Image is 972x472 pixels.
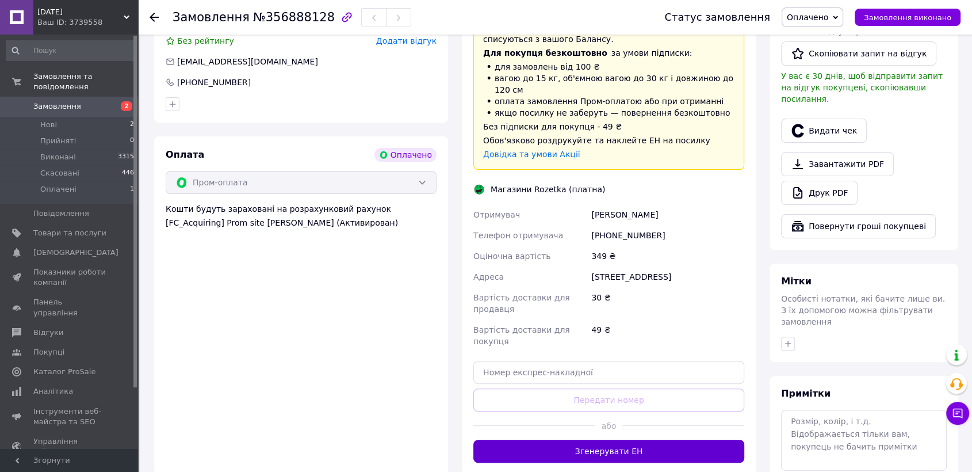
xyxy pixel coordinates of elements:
div: Статус замовлення [664,12,770,23]
a: Довідка та умови Акції [483,150,580,159]
span: №356888128 [253,10,335,24]
button: Замовлення виконано [855,9,960,26]
input: Номер експрес-накладної [473,361,744,384]
li: вагою до 15 кг, об'ємною вагою до 30 кг і довжиною до 120 см [483,73,734,96]
span: Оплата [166,149,204,160]
div: 49 ₴ [589,319,747,352]
div: Оплачено [374,148,437,162]
li: для замовлень від 100 ₴ [483,61,734,73]
span: Прийняті [40,136,76,146]
span: Оплачені [40,184,76,195]
button: Чат з покупцем [946,402,969,425]
span: Інструменти веб-майстра та SEO [33,406,106,427]
button: Повернути гроші покупцеві [781,214,936,238]
div: 30 ₴ [589,287,747,319]
span: Замовлення виконано [864,13,951,22]
span: Адреса [473,272,504,281]
div: Ваш ID: 3739558 [37,17,138,28]
span: Отримувач [473,210,520,219]
span: 1 [130,184,134,195]
span: Товари та послуги [33,228,106,238]
span: Замовлення [33,101,81,112]
span: 2 [121,101,132,111]
button: Видати чек [781,119,867,143]
div: 349 ₴ [589,246,747,267]
div: Без підписки для покупця - 49 ₴ [483,121,734,132]
span: Скасовані [40,168,79,178]
div: [STREET_ADDRESS] [589,267,747,287]
span: Для покупця безкоштовно [483,48,607,58]
span: Примітки [781,388,831,399]
span: [DEMOGRAPHIC_DATA] [33,248,118,258]
span: Оплачено [787,13,828,22]
span: Панель управління [33,297,106,318]
span: або [595,420,622,432]
li: якщо посилку не заберуть — повернення безкоштовно [483,107,734,119]
span: Показники роботи компанії [33,267,106,288]
span: Додати відгук [376,36,437,45]
span: 3315 [118,152,134,162]
div: [PHONE_NUMBER] [589,225,747,246]
div: Магазини Rozetka (платна) [488,184,608,195]
span: Оціночна вартість [473,252,550,261]
span: [EMAIL_ADDRESS][DOMAIN_NAME] [177,57,318,66]
span: Управління сайтом [33,436,106,457]
div: за умови підписки: [483,47,734,59]
div: [PHONE_NUMBER] [176,77,252,88]
span: У вас є 30 днів, щоб відправити запит на відгук покупцеві, скопіювавши посилання. [781,71,943,104]
span: Покупці [33,347,64,357]
div: [PERSON_NAME] [589,204,747,225]
div: Кошти будуть зараховані на розрахунковий рахунок [166,203,437,229]
button: Згенерувати ЕН [473,440,744,463]
span: Мітки [781,276,812,287]
div: Повернутися назад [150,12,159,23]
span: Аналітика [33,386,73,397]
span: Особисті нотатки, які бачите лише ви. З їх допомогою можна фільтрувати замовлення [781,294,945,326]
a: Завантажити PDF [781,152,894,176]
span: RED HILL [37,7,124,17]
span: Телефон отримувача [473,231,563,240]
span: Без рейтингу [177,36,234,45]
span: Повідомлення [33,208,89,219]
span: Замовлення [173,10,250,24]
a: Друк PDF [781,181,858,205]
input: Пошук [6,40,135,61]
span: Нові [40,120,57,130]
span: Замовлення та повідомлення [33,71,138,92]
div: Обов'язково роздрукуйте та наклейте ЕН на посилку [483,135,734,146]
div: [FC_Acquiring] Prom site [PERSON_NAME] (Активирован) [166,217,437,229]
span: Вартість доставки для покупця [473,325,570,346]
span: Відгуки [33,328,63,338]
span: 0 [130,136,134,146]
span: Каталог ProSale [33,367,95,377]
span: Вартість доставки для продавця [473,293,570,314]
li: оплата замовлення Пром-оплатою або при отриманні [483,96,734,107]
span: Виконані [40,152,76,162]
button: Скопіювати запит на відгук [781,41,936,66]
span: 2 [130,120,134,130]
span: 446 [122,168,134,178]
